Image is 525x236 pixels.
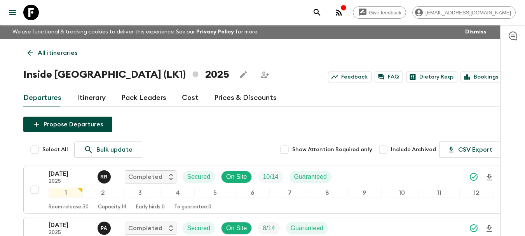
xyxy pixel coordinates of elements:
[235,188,269,198] div: 6
[174,204,211,210] p: To guarantee: 0
[182,89,199,107] a: Cost
[463,26,488,37] button: Dismiss
[136,204,165,210] p: Early birds: 0
[23,166,502,214] button: [DATE]2025Ramli Raban CompletedSecuredOn SiteTrip FillGuaranteed123456789101112Room release:30Cap...
[42,146,68,154] span: Select All
[459,188,494,198] div: 12
[123,188,157,198] div: 3
[121,89,166,107] a: Pack Leaders
[23,67,229,82] h1: Inside [GEOGRAPHIC_DATA] (LK1) 2025
[183,171,215,183] div: Secured
[9,25,262,39] p: We use functional & tracking cookies to deliver this experience. See our for more.
[485,173,494,182] svg: Download Onboarding
[38,48,77,58] p: All itineraries
[310,188,344,198] div: 8
[263,172,278,182] p: 10 / 14
[485,224,494,233] svg: Download Onboarding
[214,89,277,107] a: Prices & Discounts
[98,204,127,210] p: Capacity: 14
[385,188,419,198] div: 10
[77,89,106,107] a: Itinerary
[375,72,403,82] a: FAQ
[353,6,406,19] a: Give feedback
[421,10,515,16] span: [EMAIL_ADDRESS][DOMAIN_NAME]
[128,224,162,233] p: Completed
[49,169,91,178] p: [DATE]
[221,222,252,234] div: On Site
[49,230,91,236] p: 2025
[347,188,382,198] div: 9
[263,224,275,233] p: 8 / 14
[235,67,251,82] button: Edit this itinerary
[187,172,211,182] p: Secured
[23,45,82,61] a: All itineraries
[258,222,279,234] div: Trip Fill
[365,10,406,16] span: Give feedback
[128,172,162,182] p: Completed
[183,222,215,234] div: Secured
[226,172,247,182] p: On Site
[5,5,20,20] button: menu
[23,117,112,132] button: Propose Departures
[439,142,502,158] button: CSV Export
[257,67,273,82] span: Share this itinerary
[221,171,252,183] div: On Site
[49,178,91,185] p: 2025
[49,204,89,210] p: Room release: 30
[258,171,283,183] div: Trip Fill
[187,224,211,233] p: Secured
[292,146,372,154] span: Show Attention Required only
[309,5,325,20] button: search adventures
[422,188,456,198] div: 11
[273,188,307,198] div: 7
[469,224,478,233] svg: Synced Successfully
[460,72,502,82] a: Bookings
[196,29,234,35] a: Privacy Policy
[98,173,112,179] span: Ramli Raban
[74,142,142,158] a: Bulk update
[198,188,232,198] div: 5
[23,89,61,107] a: Departures
[49,220,91,230] p: [DATE]
[86,188,120,198] div: 2
[226,224,247,233] p: On Site
[469,172,478,182] svg: Synced Successfully
[49,188,83,198] div: 1
[160,188,195,198] div: 4
[328,72,372,82] a: Feedback
[406,72,457,82] a: Dietary Reqs
[294,172,327,182] p: Guaranteed
[96,145,133,154] p: Bulk update
[291,224,324,233] p: Guaranteed
[391,146,436,154] span: Include Archived
[412,6,516,19] div: [EMAIL_ADDRESS][DOMAIN_NAME]
[98,224,112,230] span: Prasad Adikari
